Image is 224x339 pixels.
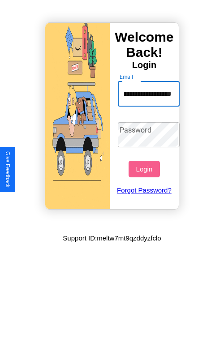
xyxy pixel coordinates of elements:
[45,23,110,209] img: gif
[110,60,179,70] h4: Login
[4,151,11,188] div: Give Feedback
[110,30,179,60] h3: Welcome Back!
[113,177,176,203] a: Forgot Password?
[120,73,134,81] label: Email
[129,161,159,177] button: Login
[63,232,161,244] p: Support ID: meltw7mt9qzddyzfclo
